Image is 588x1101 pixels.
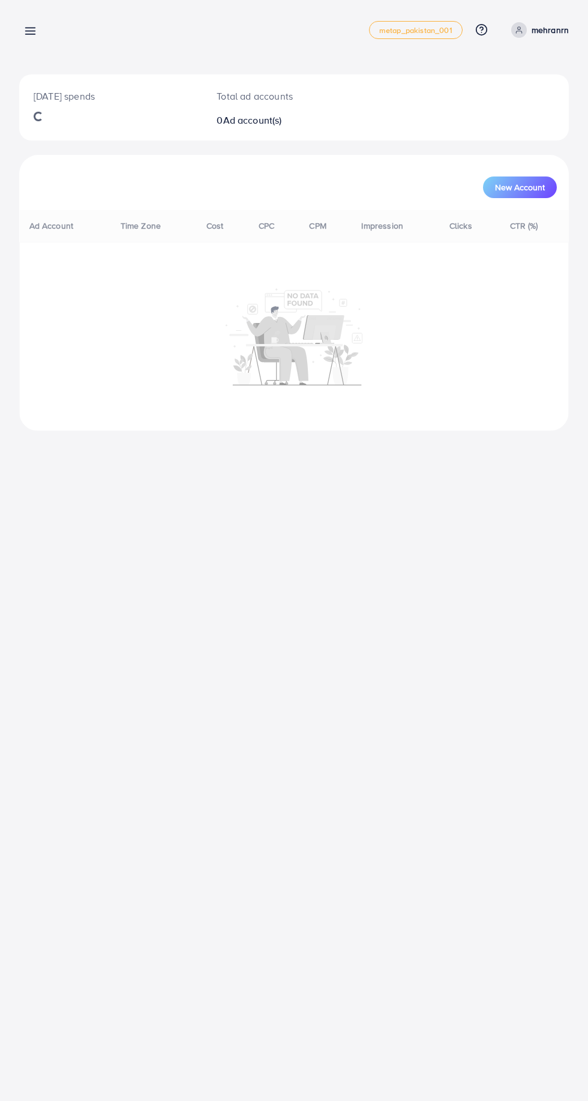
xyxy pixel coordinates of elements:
[369,21,463,39] a: metap_pakistan_001
[34,89,188,103] p: [DATE] spends
[379,26,452,34] span: metap_pakistan_001
[506,22,569,38] a: mehranrn
[532,23,569,37] p: mehranrn
[217,89,325,103] p: Total ad accounts
[483,176,557,198] button: New Account
[223,113,282,127] span: Ad account(s)
[495,183,545,192] span: New Account
[217,115,325,126] h2: 0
